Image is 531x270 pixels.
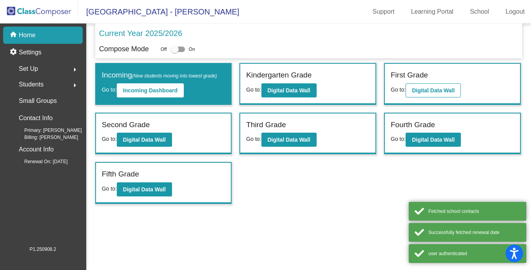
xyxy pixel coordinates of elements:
[99,44,149,54] p: Compose Mode
[117,83,184,97] button: Incoming Dashboard
[102,70,217,81] label: Incoming
[123,87,178,94] b: Incoming Dashboard
[189,46,195,53] span: On
[102,136,117,142] span: Go to:
[391,119,435,131] label: Fourth Grade
[428,208,520,215] div: Fetched school contacts
[428,250,520,257] div: user authenticated
[102,119,150,131] label: Second Grade
[464,5,495,18] a: School
[246,136,261,142] span: Go to:
[412,137,455,143] b: Digital Data Wall
[19,63,38,74] span: Set Up
[412,87,455,94] b: Digital Data Wall
[70,81,80,90] mat-icon: arrow_right
[117,182,172,196] button: Digital Data Wall
[406,83,461,97] button: Digital Data Wall
[391,86,406,93] span: Go to:
[102,185,117,192] span: Go to:
[261,133,317,147] button: Digital Data Wall
[19,31,36,40] p: Home
[19,79,43,90] span: Students
[246,70,312,81] label: Kindergarten Grade
[428,229,520,236] div: Successfully fetched renewal date
[366,5,401,18] a: Support
[19,48,42,57] p: Settings
[246,86,261,93] span: Go to:
[9,31,19,40] mat-icon: home
[132,73,217,79] span: (New students moving into lowest grade)
[9,48,19,57] mat-icon: settings
[19,95,57,106] p: Small Groups
[12,127,82,134] span: Primary: [PERSON_NAME]
[406,133,461,147] button: Digital Data Wall
[12,158,67,165] span: Renewal On: [DATE]
[78,5,239,18] span: [GEOGRAPHIC_DATA] - [PERSON_NAME]
[499,5,531,18] a: Logout
[99,27,182,39] p: Current Year 2025/2026
[261,83,317,97] button: Digital Data Wall
[19,113,53,124] p: Contact Info
[12,134,78,141] span: Billing: [PERSON_NAME]
[161,46,167,53] span: Off
[123,137,166,143] b: Digital Data Wall
[391,70,428,81] label: First Grade
[70,65,80,74] mat-icon: arrow_right
[102,169,139,180] label: Fifth Grade
[117,133,172,147] button: Digital Data Wall
[19,144,54,155] p: Account Info
[246,119,286,131] label: Third Grade
[405,5,460,18] a: Learning Portal
[268,137,310,143] b: Digital Data Wall
[268,87,310,94] b: Digital Data Wall
[391,136,406,142] span: Go to:
[123,186,166,193] b: Digital Data Wall
[102,86,117,93] span: Go to:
